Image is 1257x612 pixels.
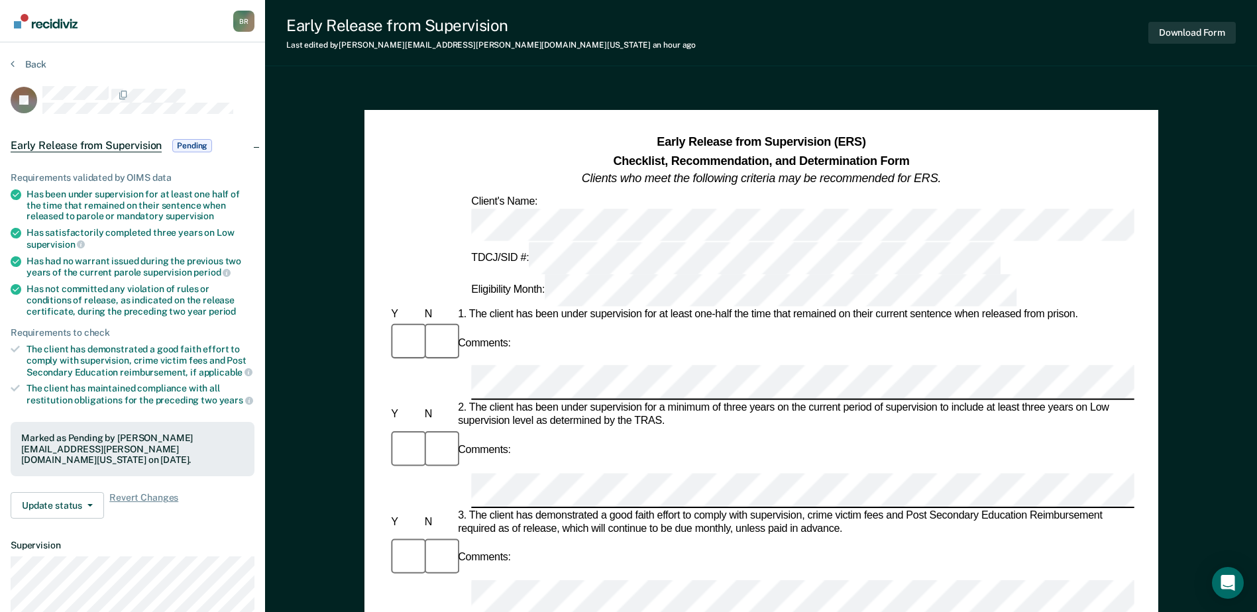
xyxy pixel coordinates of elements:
[468,242,1003,274] div: TDCJ/SID #:
[166,211,214,221] span: supervision
[199,367,252,378] span: applicable
[27,383,254,405] div: The client has maintained compliance with all restitution obligations for the preceding two
[653,40,696,50] span: an hour ago
[11,172,254,183] div: Requirements validated by OIMS data
[11,327,254,338] div: Requirements to check
[455,552,514,565] div: Comments:
[11,492,104,519] button: Update status
[193,267,231,278] span: period
[233,11,254,32] button: Profile dropdown button
[27,189,254,222] div: Has been under supervision for at least one half of the time that remained on their sentence when...
[27,256,254,278] div: Has had no warrant issued during the previous two years of the current parole supervision
[455,444,514,457] div: Comments:
[388,516,421,529] div: Y
[455,509,1134,536] div: 3. The client has demonstrated a good faith effort to comply with supervision, crime victim fees ...
[14,14,78,28] img: Recidiviz
[455,308,1134,321] div: 1. The client has been under supervision for at least one-half the time that remained on their cu...
[21,433,244,466] div: Marked as Pending by [PERSON_NAME][EMAIL_ADDRESS][PERSON_NAME][DOMAIN_NAME][US_STATE] on [DATE].
[421,516,455,529] div: N
[613,154,909,167] strong: Checklist, Recommendation, and Determination Form
[172,139,212,152] span: Pending
[286,40,696,50] div: Last edited by [PERSON_NAME][EMAIL_ADDRESS][PERSON_NAME][DOMAIN_NAME][US_STATE]
[27,344,254,378] div: The client has demonstrated a good faith effort to comply with supervision, crime victim fees and...
[27,227,254,250] div: Has satisfactorily completed three years on Low
[27,239,85,250] span: supervision
[455,336,514,350] div: Comments:
[421,308,455,321] div: N
[582,172,941,185] em: Clients who meet the following criteria may be recommended for ERS.
[109,492,178,519] span: Revert Changes
[388,308,421,321] div: Y
[455,402,1134,429] div: 2. The client has been under supervision for a minimum of three years on the current period of su...
[468,274,1019,307] div: Eligibility Month:
[11,58,46,70] button: Back
[219,395,253,405] span: years
[27,283,254,317] div: Has not committed any violation of rules or conditions of release, as indicated on the release ce...
[657,136,865,149] strong: Early Release from Supervision (ERS)
[233,11,254,32] div: B R
[421,409,455,422] div: N
[209,306,236,317] span: period
[1148,22,1236,44] button: Download Form
[388,409,421,422] div: Y
[11,139,162,152] span: Early Release from Supervision
[11,540,254,551] dt: Supervision
[286,16,696,35] div: Early Release from Supervision
[1212,567,1244,599] div: Open Intercom Messenger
